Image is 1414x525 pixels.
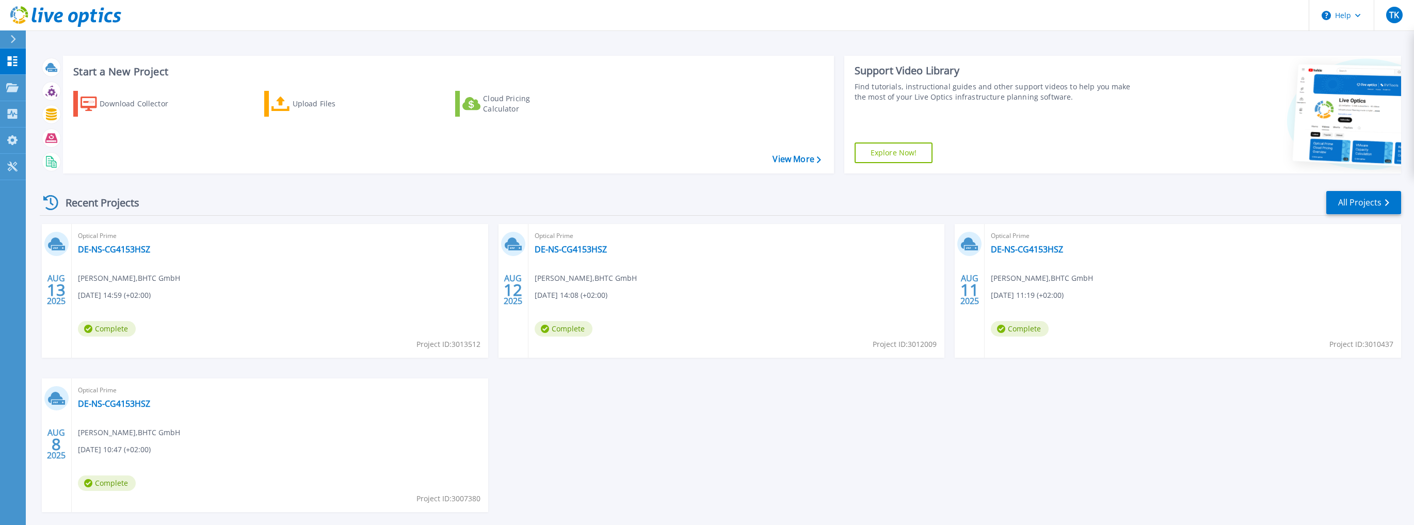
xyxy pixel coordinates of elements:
span: 8 [52,440,61,449]
span: [PERSON_NAME] , BHTC GmbH [78,273,180,284]
div: AUG 2025 [503,271,523,309]
span: Project ID: 3012009 [873,339,937,350]
div: Support Video Library [855,64,1143,77]
span: Optical Prime [78,230,482,242]
div: Find tutorials, instructional guides and other support videos to help you make the most of your L... [855,82,1143,102]
h3: Start a New Project [73,66,821,77]
div: Cloud Pricing Calculator [483,93,566,114]
span: Optical Prime [535,230,939,242]
a: Download Collector [73,91,188,117]
a: View More [773,154,821,164]
span: Optical Prime [78,385,482,396]
span: 12 [504,285,522,294]
div: AUG 2025 [46,425,66,463]
span: [DATE] 14:08 (+02:00) [535,290,607,301]
span: Project ID: 3013512 [416,339,480,350]
a: All Projects [1326,191,1401,214]
a: DE-NS-CG4153HSZ [991,244,1063,254]
a: DE-NS-CG4153HSZ [78,399,150,409]
div: AUG 2025 [46,271,66,309]
span: 11 [960,285,979,294]
a: Cloud Pricing Calculator [455,91,570,117]
a: Explore Now! [855,142,933,163]
span: Project ID: 3010437 [1329,339,1393,350]
span: Project ID: 3007380 [416,493,480,504]
a: DE-NS-CG4153HSZ [535,244,607,254]
span: Complete [991,321,1049,337]
span: [PERSON_NAME] , BHTC GmbH [991,273,1093,284]
span: 13 [47,285,66,294]
div: Recent Projects [40,190,153,215]
div: AUG 2025 [960,271,979,309]
a: DE-NS-CG4153HSZ [78,244,150,254]
span: TK [1389,11,1399,19]
span: Optical Prime [991,230,1395,242]
span: [DATE] 10:47 (+02:00) [78,444,151,455]
span: [PERSON_NAME] , BHTC GmbH [535,273,637,284]
span: [PERSON_NAME] , BHTC GmbH [78,427,180,438]
span: [DATE] 14:59 (+02:00) [78,290,151,301]
span: Complete [78,475,136,491]
div: Download Collector [100,93,182,114]
span: Complete [535,321,592,337]
span: [DATE] 11:19 (+02:00) [991,290,1064,301]
span: Complete [78,321,136,337]
div: Upload Files [293,93,375,114]
a: Upload Files [264,91,379,117]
